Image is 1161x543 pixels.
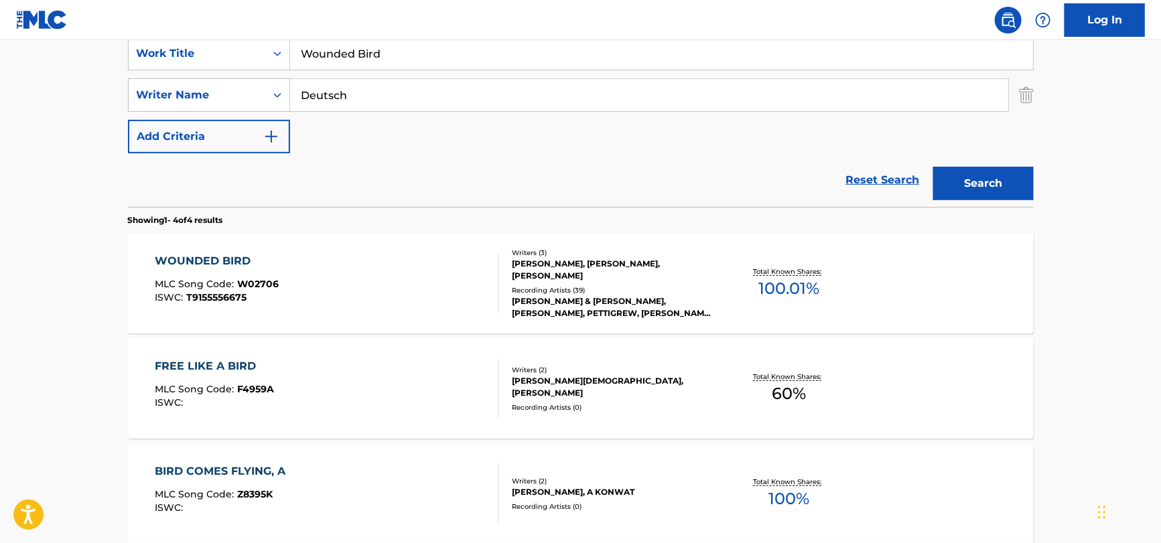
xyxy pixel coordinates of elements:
div: Writers ( 3 ) [512,248,714,258]
button: Search [933,167,1034,200]
div: Help [1030,7,1056,33]
div: [PERSON_NAME][DEMOGRAPHIC_DATA], [PERSON_NAME] [512,375,714,399]
a: Reset Search [839,165,927,195]
p: Total Known Shares: [754,372,825,382]
div: Writer Name [137,87,257,103]
span: T9155556675 [186,291,247,303]
span: 100 % [769,487,810,511]
a: FREE LIKE A BIRDMLC Song Code:F4959AISWC:Writers (2)[PERSON_NAME][DEMOGRAPHIC_DATA], [PERSON_NAME... [128,338,1034,439]
span: W02706 [237,278,279,290]
div: Drag [1098,492,1106,532]
div: [PERSON_NAME] & [PERSON_NAME], [PERSON_NAME], PETTIGREW, [PERSON_NAME], [PERSON_NAME] & [PERSON_N... [512,295,714,319]
p: Total Known Shares: [754,477,825,487]
div: Recording Artists ( 39 ) [512,285,714,295]
span: ISWC : [155,501,186,514]
span: 100.01 % [759,277,820,301]
div: WOUNDED BIRD [155,253,279,269]
img: 9d2ae6d4665cec9f34b9.svg [263,129,279,145]
span: Z8395K [237,488,273,500]
span: ISWC : [155,396,186,408]
p: Showing 1 - 4 of 4 results [128,214,223,226]
span: 60 % [772,382,807,406]
p: Total Known Shares: [754,266,825,277]
div: FREE LIKE A BIRD [155,358,274,374]
iframe: Chat Widget [1094,479,1161,543]
div: [PERSON_NAME], A KONWAT [512,486,714,498]
a: Log In [1065,3,1145,37]
button: Add Criteria [128,120,290,153]
div: Recording Artists ( 0 ) [512,402,714,412]
a: WOUNDED BIRDMLC Song Code:W02706ISWC:T9155556675Writers (3)[PERSON_NAME], [PERSON_NAME], [PERSON_... [128,233,1034,333]
span: MLC Song Code : [155,278,237,290]
img: Delete Criterion [1019,78,1034,112]
div: Work Title [137,46,257,62]
img: MLC Logo [16,10,68,29]
div: Writers ( 2 ) [512,365,714,375]
span: ISWC : [155,291,186,303]
img: search [1000,12,1016,28]
div: Writers ( 2 ) [512,476,714,486]
div: Recording Artists ( 0 ) [512,501,714,512]
div: BIRD COMES FLYING, A [155,463,292,479]
img: help [1035,12,1051,28]
form: Search Form [128,37,1034,207]
span: F4959A [237,383,274,395]
span: MLC Song Code : [155,488,237,500]
div: [PERSON_NAME], [PERSON_NAME], [PERSON_NAME] [512,258,714,282]
span: MLC Song Code : [155,383,237,395]
a: Public Search [995,7,1022,33]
